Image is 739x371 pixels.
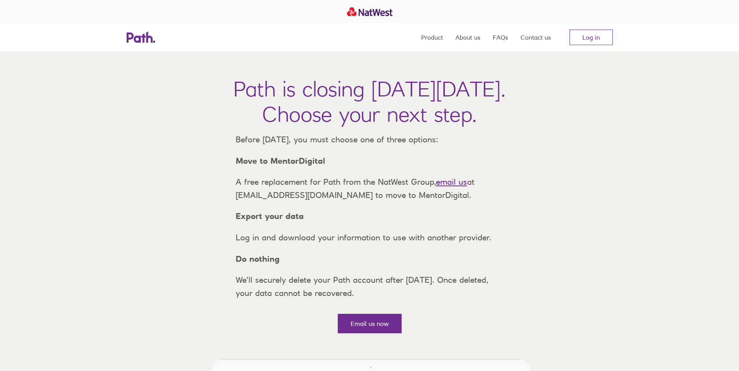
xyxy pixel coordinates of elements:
p: We’ll securely delete your Path account after [DATE]. Once deleted, your data cannot be recovered. [229,273,510,299]
a: Log in [570,30,613,45]
strong: Export your data [236,211,304,221]
p: A free replacement for Path from the NatWest Group, at [EMAIL_ADDRESS][DOMAIN_NAME] to move to Me... [229,175,510,201]
a: Contact us [520,23,551,51]
a: email us [436,177,467,187]
strong: Move to MentorDigital [236,156,325,166]
a: About us [455,23,480,51]
p: Before [DATE], you must choose one of three options: [229,133,510,146]
a: Product [421,23,443,51]
p: Log in and download your information to use with another provider. [229,231,510,244]
a: Email us now [338,314,402,333]
a: FAQs [493,23,508,51]
strong: Do nothing [236,254,280,264]
h1: Path is closing [DATE][DATE]. Choose your next step. [233,76,506,127]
